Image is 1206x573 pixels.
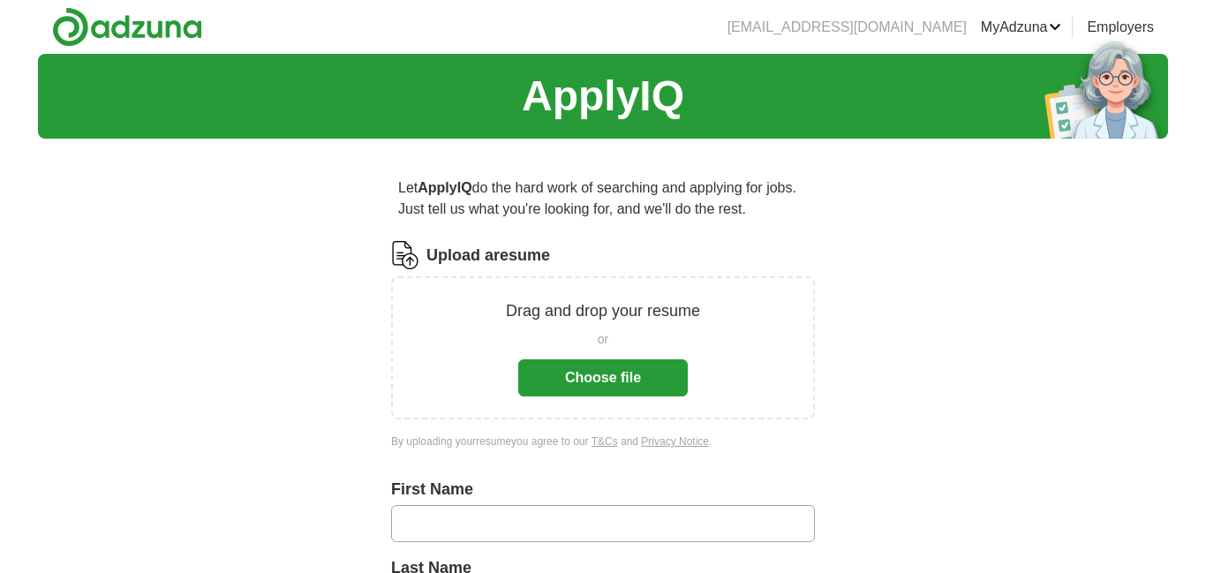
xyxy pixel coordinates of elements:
[522,64,684,128] h1: ApplyIQ
[506,299,700,323] p: Drag and drop your resume
[391,434,815,449] div: By uploading your resume you agree to our and .
[426,244,550,268] label: Upload a resume
[592,435,618,448] a: T&Cs
[981,17,1062,38] a: MyAdzuna
[598,330,608,349] span: or
[418,180,471,195] strong: ApplyIQ
[727,17,967,38] li: [EMAIL_ADDRESS][DOMAIN_NAME]
[52,7,202,47] img: Adzuna logo
[391,478,815,501] label: First Name
[1087,17,1154,38] a: Employers
[391,241,419,269] img: CV Icon
[641,435,709,448] a: Privacy Notice
[391,170,815,227] p: Let do the hard work of searching and applying for jobs. Just tell us what you're looking for, an...
[518,359,688,396] button: Choose file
